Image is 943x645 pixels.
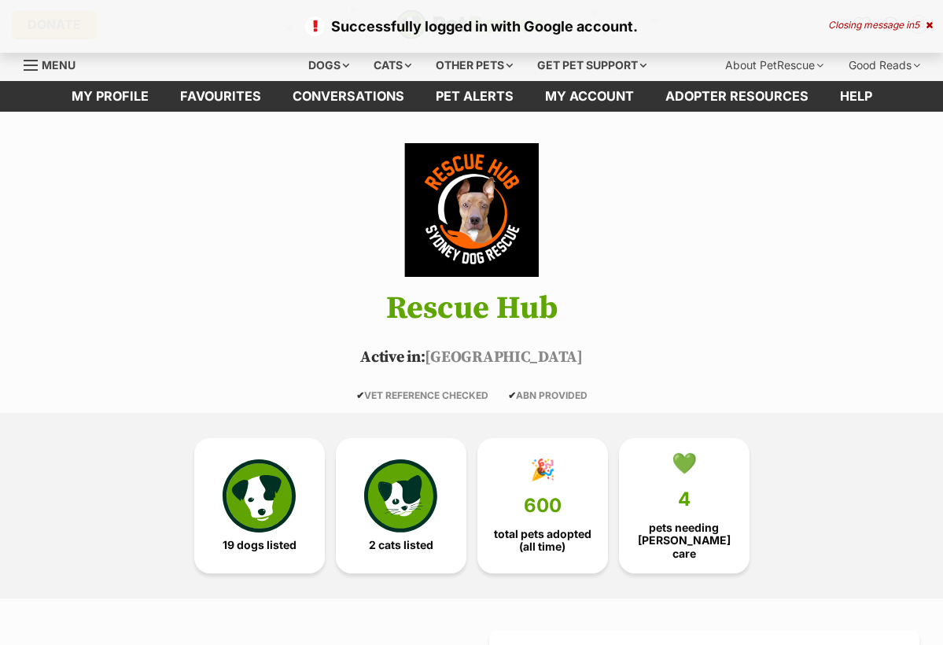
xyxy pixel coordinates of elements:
[632,522,736,559] span: pets needing [PERSON_NAME] care
[529,81,650,112] a: My account
[360,348,425,367] span: Active in:
[524,495,562,517] span: 600
[491,528,595,553] span: total pets adopted (all time)
[223,459,295,532] img: petrescue-icon-eee76f85a60ef55c4a1927667547b313a7c0e82042636edf73dce9c88f694885.svg
[164,81,277,112] a: Favourites
[425,50,524,81] div: Other pets
[381,143,561,277] img: Rescue Hub
[356,389,488,401] span: VET REFERENCE CHECKED
[824,81,888,112] a: Help
[297,50,360,81] div: Dogs
[678,488,691,510] span: 4
[650,81,824,112] a: Adopter resources
[526,50,658,81] div: Get pet support
[508,389,588,401] span: ABN PROVIDED
[223,539,297,551] span: 19 dogs listed
[277,81,420,112] a: conversations
[420,81,529,112] a: Pet alerts
[336,438,466,573] a: 2 cats listed
[477,438,608,573] a: 🎉 600 total pets adopted (all time)
[714,50,834,81] div: About PetRescue
[364,459,437,532] img: cat-icon-068c71abf8fe30c970a85cd354bc8e23425d12f6e8612795f06af48be43a487a.svg
[24,50,87,78] a: Menu
[356,389,364,401] icon: ✔
[838,50,931,81] div: Good Reads
[619,438,750,573] a: 💚 4 pets needing [PERSON_NAME] care
[42,58,76,72] span: Menu
[56,81,164,112] a: My profile
[363,50,422,81] div: Cats
[369,539,433,551] span: 2 cats listed
[194,438,325,573] a: 19 dogs listed
[530,458,555,481] div: 🎉
[508,389,516,401] icon: ✔
[672,451,697,475] div: 💚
